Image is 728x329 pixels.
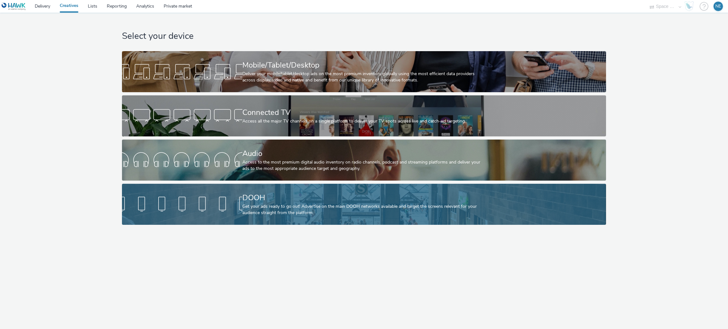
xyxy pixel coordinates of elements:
h1: Select your device [122,30,606,42]
div: Mobile/Tablet/Desktop [242,60,483,71]
a: AudioAccess to the most premium digital audio inventory on radio channels, podcast and streaming ... [122,140,606,181]
div: Access to the most premium digital audio inventory on radio channels, podcast and streaming platf... [242,159,483,172]
a: DOOHGet your ads ready to go out! Advertise on the main DOOH networks available and target the sc... [122,184,606,225]
a: Connected TVAccess all the major TV channels on a single platform to deliver your TV spots across... [122,95,606,136]
div: Deliver your mobile/tablet/desktop ads on the most premium inventory globally using the most effi... [242,71,483,84]
img: Hawk Academy [684,1,694,11]
a: Mobile/Tablet/DesktopDeliver your mobile/tablet/desktop ads on the most premium inventory globall... [122,51,606,92]
div: Connected TV [242,107,483,118]
div: Access all the major TV channels on a single platform to deliver your TV spots across live and ca... [242,118,483,124]
div: DOOH [242,192,483,203]
img: undefined Logo [2,3,26,10]
div: Audio [242,148,483,159]
a: Hawk Academy [684,1,696,11]
div: NE [715,2,721,11]
div: Get your ads ready to go out! Advertise on the main DOOH networks available and target the screen... [242,203,483,216]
